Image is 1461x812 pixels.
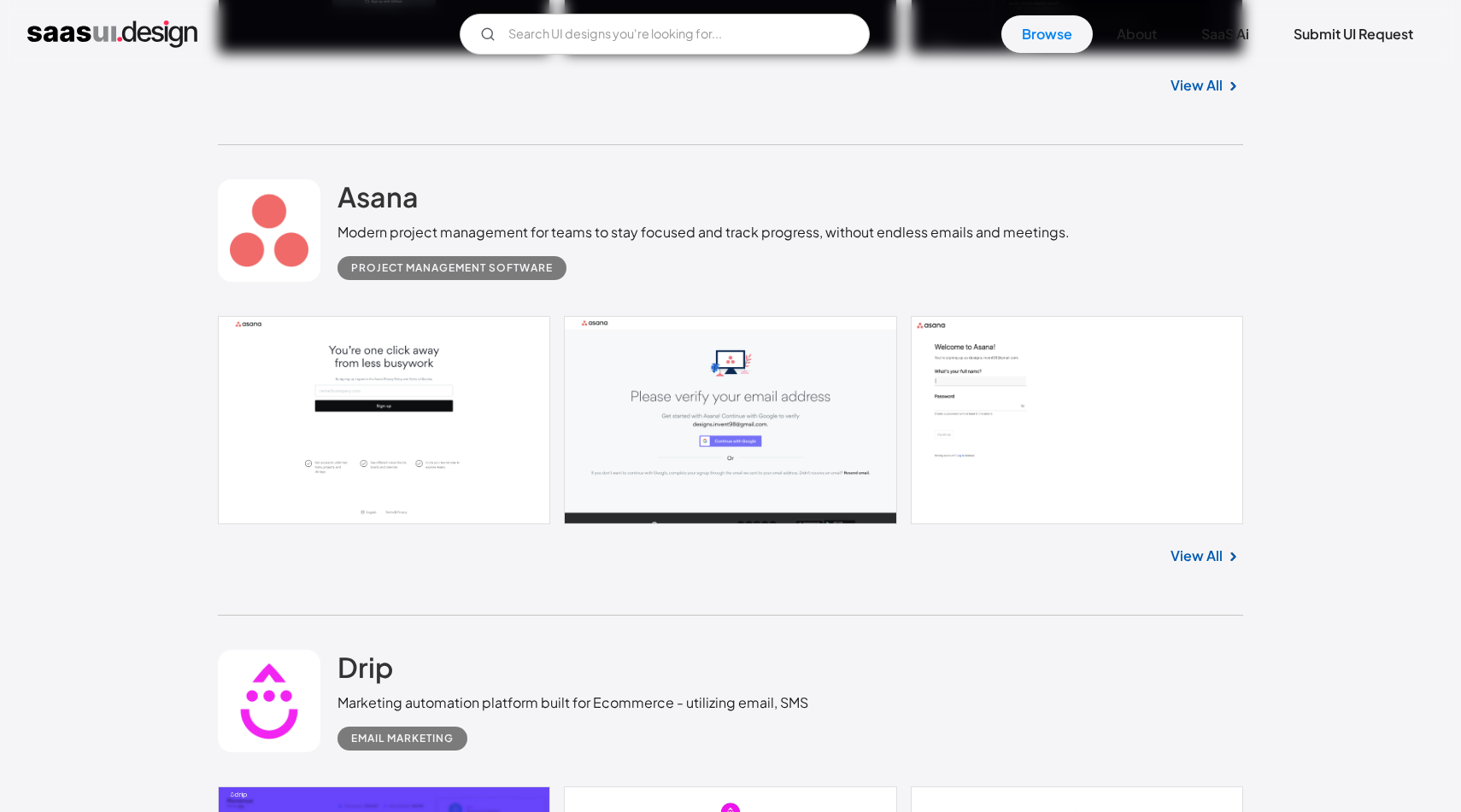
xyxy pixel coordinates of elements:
a: View All [1171,546,1223,566]
a: Asana [337,179,419,222]
div: Modern project management for teams to stay focused and track progress, without endless emails an... [337,222,1070,242]
a: View All [1171,75,1223,96]
a: SaaS Ai [1181,15,1270,53]
div: Email Marketing [351,728,454,749]
a: About [1096,15,1177,53]
h2: Drip [337,650,393,684]
form: Email Form [460,14,870,55]
div: Project Management Software [351,258,553,278]
div: Marketing automation platform built for Ecommerce - utilizing email, SMS [337,692,808,713]
h2: Asana [337,179,419,213]
a: home [27,20,197,48]
a: Submit UI Request [1273,15,1434,53]
a: Browse [1001,15,1093,53]
a: Drip [337,650,393,692]
input: Search UI designs you're looking for... [460,14,870,55]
